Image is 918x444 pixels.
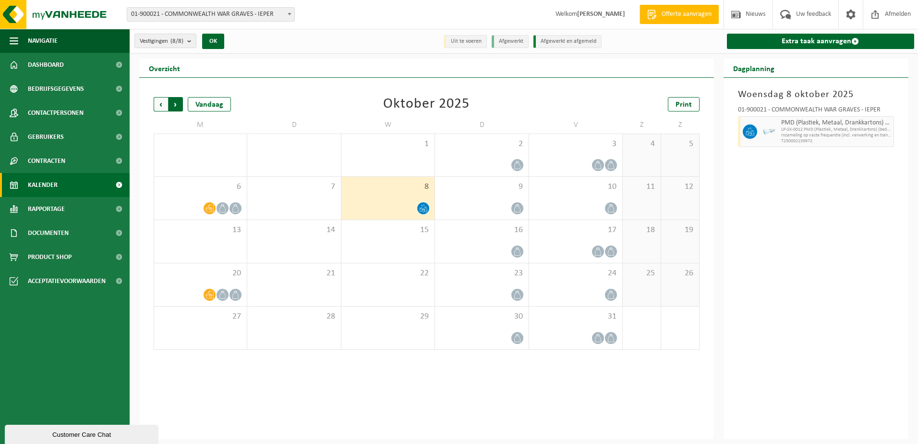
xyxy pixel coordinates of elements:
span: 15 [346,225,430,235]
span: PMD (Plastiek, Metaal, Drankkartons) (bedrijven) [781,119,892,127]
span: Gebruikers [28,125,64,149]
span: Acceptatievoorwaarden [28,269,106,293]
span: 14 [252,225,336,235]
span: 3 [534,139,617,149]
button: OK [202,34,224,49]
span: Bedrijfsgegevens [28,77,84,101]
td: Z [623,116,661,134]
iframe: chat widget [5,423,160,444]
td: Z [661,116,700,134]
span: 8 [346,182,430,192]
span: 2 [440,139,523,149]
span: Rapportage [28,197,65,221]
span: 25 [628,268,656,279]
span: Product Shop [28,245,72,269]
span: 1 [346,139,430,149]
div: 01-900021 - COMMONWEALTH WAR GRAVES - IEPER [738,107,894,116]
span: 30 [440,311,523,322]
li: Afgewerkt [492,35,529,48]
span: 19 [666,225,694,235]
a: Offerte aanvragen [640,5,719,24]
li: Uit te voeren [444,35,487,48]
span: Contactpersonen [28,101,84,125]
span: Documenten [28,221,69,245]
h2: Overzicht [139,59,190,77]
span: 23 [440,268,523,279]
h2: Dagplanning [724,59,784,77]
a: Print [668,97,700,111]
td: D [247,116,341,134]
strong: [PERSON_NAME] [577,11,625,18]
span: T250002159972 [781,138,892,144]
span: Vorige [154,97,168,111]
span: Kalender [28,173,58,197]
count: (8/8) [170,38,183,44]
span: Vestigingen [140,34,183,49]
span: 21 [252,268,336,279]
div: Oktober 2025 [383,97,470,111]
span: 12 [666,182,694,192]
span: 13 [159,225,242,235]
span: 4 [628,139,656,149]
span: Inzameling op vaste frequentie (incl. verwerking en transport) [781,133,892,138]
span: 5 [666,139,694,149]
span: 26 [666,268,694,279]
span: 28 [252,311,336,322]
img: LP-SK-00120-HPE-11 [762,124,776,139]
button: Vestigingen(8/8) [134,34,196,48]
span: 24 [534,268,617,279]
span: 17 [534,225,617,235]
span: Dashboard [28,53,64,77]
li: Afgewerkt en afgemeld [533,35,602,48]
span: 9 [440,182,523,192]
a: Extra taak aanvragen [727,34,915,49]
span: 01-900021 - COMMONWEALTH WAR GRAVES - IEPER [127,8,294,21]
span: 6 [159,182,242,192]
span: 16 [440,225,523,235]
span: 31 [534,311,617,322]
span: 01-900021 - COMMONWEALTH WAR GRAVES - IEPER [127,7,295,22]
span: 27 [159,311,242,322]
span: Offerte aanvragen [659,10,714,19]
span: Volgende [169,97,183,111]
span: 10 [534,182,617,192]
td: V [529,116,623,134]
span: 11 [628,182,656,192]
td: D [435,116,529,134]
span: LP-SK-0012 PMD (Plastiek, Metaal, Drankkartons) (bedrijven) [781,127,892,133]
div: Vandaag [188,97,231,111]
td: M [154,116,247,134]
span: 18 [628,225,656,235]
h3: Woensdag 8 oktober 2025 [738,87,894,102]
span: 20 [159,268,242,279]
span: 7 [252,182,336,192]
span: Contracten [28,149,65,173]
span: Navigatie [28,29,58,53]
span: 29 [346,311,430,322]
span: Print [676,101,692,109]
span: 22 [346,268,430,279]
td: W [341,116,435,134]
